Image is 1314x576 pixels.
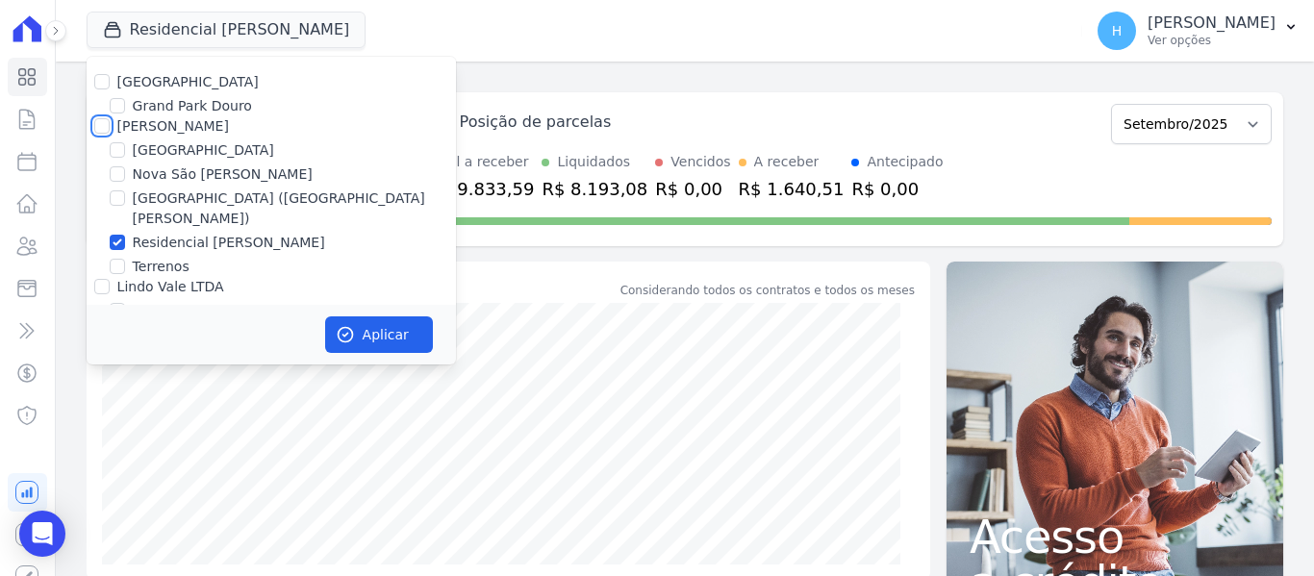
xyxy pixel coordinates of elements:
div: Posição de parcelas [460,111,612,134]
div: A receber [754,152,820,172]
label: [GEOGRAPHIC_DATA] [117,74,259,89]
label: Lindo Vale LTDA [117,279,224,294]
label: Terrenos [133,257,190,277]
button: H [PERSON_NAME] Ver opções [1082,4,1314,58]
div: Vencidos [670,152,730,172]
label: [PERSON_NAME] [117,118,229,134]
label: [GEOGRAPHIC_DATA] [133,140,274,161]
div: Total a receber [429,152,535,172]
label: Grand Park Douro [133,96,252,116]
label: [GEOGRAPHIC_DATA] ([GEOGRAPHIC_DATA][PERSON_NAME]) [133,188,456,229]
span: H [1112,24,1123,38]
div: R$ 8.193,08 [542,176,647,202]
button: Aplicar [325,316,433,353]
p: Ver opções [1148,33,1276,48]
div: R$ 0,00 [655,176,730,202]
div: Liquidados [557,152,630,172]
button: Residencial [PERSON_NAME] [87,12,366,48]
p: [PERSON_NAME] [1148,13,1276,33]
div: R$ 9.833,59 [429,176,535,202]
span: Acesso [970,513,1260,560]
div: Open Intercom Messenger [19,511,65,557]
div: R$ 1.640,51 [739,176,845,202]
div: Antecipado [867,152,943,172]
div: R$ 0,00 [851,176,943,202]
label: Residencial [PERSON_NAME] [133,233,325,253]
div: Considerando todos os contratos e todos os meses [620,282,915,299]
label: Residencial Lindo Vale [133,301,283,321]
label: Nova São [PERSON_NAME] [133,164,313,185]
